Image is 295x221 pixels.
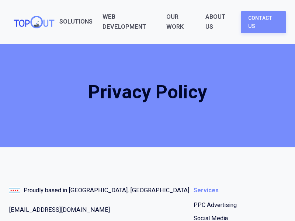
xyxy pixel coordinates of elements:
h1: Privacy Policy [9,83,286,102]
a: Contact Us [241,11,286,34]
div: About Us [205,13,233,32]
a: Solutions [59,17,93,27]
a: PPC Advertising [194,200,237,210]
a: Our Work [166,13,196,32]
div: Proudly based in [GEOGRAPHIC_DATA], [GEOGRAPHIC_DATA] [24,186,189,195]
div: Services [194,186,219,195]
a: Proudly based in [GEOGRAPHIC_DATA], [GEOGRAPHIC_DATA] [9,186,189,195]
a: [EMAIL_ADDRESS][DOMAIN_NAME] [9,205,110,215]
ifsotrigger: Web [103,13,115,22]
a: WebDevelopment [103,13,156,32]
